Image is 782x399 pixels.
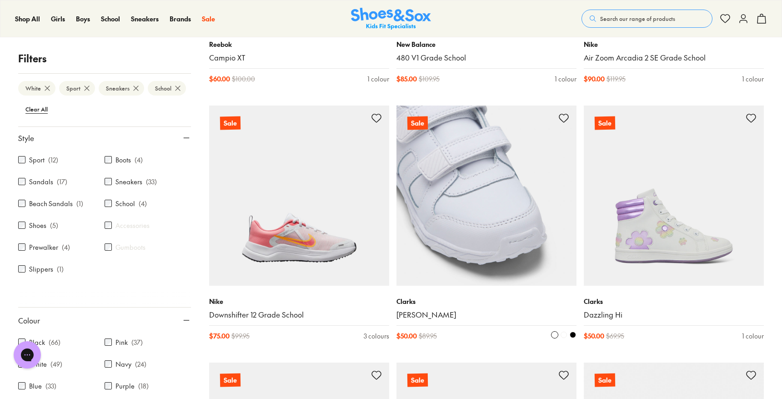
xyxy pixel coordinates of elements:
btn: Clear All [18,101,55,117]
btn: White [18,81,55,96]
p: ( 66 ) [49,338,60,347]
p: Nike [209,297,389,306]
label: Black [29,338,45,347]
iframe: Gorgias live chat messenger [9,338,45,372]
p: Reebok [209,40,389,49]
a: Sale [202,14,215,24]
btn: School [148,81,186,96]
label: Purple [115,381,135,391]
p: ( 1 ) [57,264,64,274]
span: $ 75.00 [209,331,230,341]
span: $ 109.95 [419,74,440,84]
button: Colour [18,308,191,333]
span: Brands [170,14,191,23]
span: Boys [76,14,90,23]
a: Sale [209,106,389,286]
a: 480 V1 Grade School [396,53,576,63]
label: Gumboots [115,242,145,252]
label: Sandals [29,177,53,187]
a: Shop All [15,14,40,24]
a: Shoes & Sox [351,8,431,30]
a: Boys [76,14,90,24]
div: 1 colour [742,74,764,84]
div: 3 colours [364,331,389,341]
span: $ 90.00 [584,74,605,84]
p: ( 37 ) [131,338,143,347]
span: Colour [18,315,40,326]
span: $ 50.00 [584,331,604,341]
label: Slippers [29,264,53,274]
p: ( 4 ) [62,242,70,252]
p: Sale [595,116,615,130]
p: ( 18 ) [138,381,149,391]
label: Accessories [115,221,150,230]
label: Sport [29,155,45,165]
label: Sneakers [115,177,142,187]
label: Blue [29,381,42,391]
img: SNS_Logo_Responsive.svg [351,8,431,30]
a: Sale [396,106,576,286]
p: Sale [220,116,241,130]
a: Campio XT [209,53,389,63]
span: $ 60.00 [209,74,230,84]
p: New Balance [396,40,576,49]
span: Sneakers [131,14,159,23]
a: Girls [51,14,65,24]
p: ( 4 ) [135,155,143,165]
label: Beach Sandals [29,199,73,208]
p: ( 5 ) [50,221,58,230]
div: 1 colour [742,331,764,341]
span: School [101,14,120,23]
span: $ 85.00 [396,74,417,84]
div: 1 colour [367,74,389,84]
span: $ 50.00 [396,331,417,341]
button: Style [18,125,191,151]
btn: Sneakers [99,81,144,96]
p: ( 49 ) [50,359,62,369]
label: Shoes [29,221,46,230]
p: ( 17 ) [57,177,67,187]
span: Style [18,132,34,143]
a: Dazzling Hi [584,310,764,320]
a: School [101,14,120,24]
p: Nike [584,40,764,49]
p: ( 33 ) [146,177,157,187]
span: $ 100.00 [232,74,255,84]
p: ( 12 ) [48,155,58,165]
a: Downshifter 12 Grade School [209,310,389,320]
a: [PERSON_NAME] [396,310,576,320]
a: Sale [584,106,764,286]
label: Pink [115,338,128,347]
p: ( 33 ) [45,381,56,391]
p: Sale [220,374,241,387]
span: Shop All [15,14,40,23]
p: Clarks [396,297,576,306]
span: $ 119.95 [607,74,626,84]
label: Navy [115,359,131,369]
btn: Sport [59,81,95,96]
p: ( 4 ) [139,199,147,208]
label: Prewalker [29,242,58,252]
a: Sneakers [131,14,159,24]
button: Search our range of products [581,10,712,28]
span: $ 89.95 [419,331,437,341]
p: Sale [407,374,428,387]
span: $ 99.95 [231,331,250,341]
label: School [115,199,135,208]
p: Clarks [584,297,764,306]
span: Search our range of products [600,15,675,23]
span: Girls [51,14,65,23]
p: Filters [18,51,191,66]
p: ( 24 ) [135,359,146,369]
a: Brands [170,14,191,24]
div: 1 colour [555,74,576,84]
span: Sale [202,14,215,23]
a: Air Zoom Arcadia 2 SE Grade School [584,53,764,63]
label: Boots [115,155,131,165]
p: Sale [595,374,615,387]
span: $ 69.95 [606,331,624,341]
p: Sale [407,116,428,130]
p: ( 1 ) [76,199,83,208]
